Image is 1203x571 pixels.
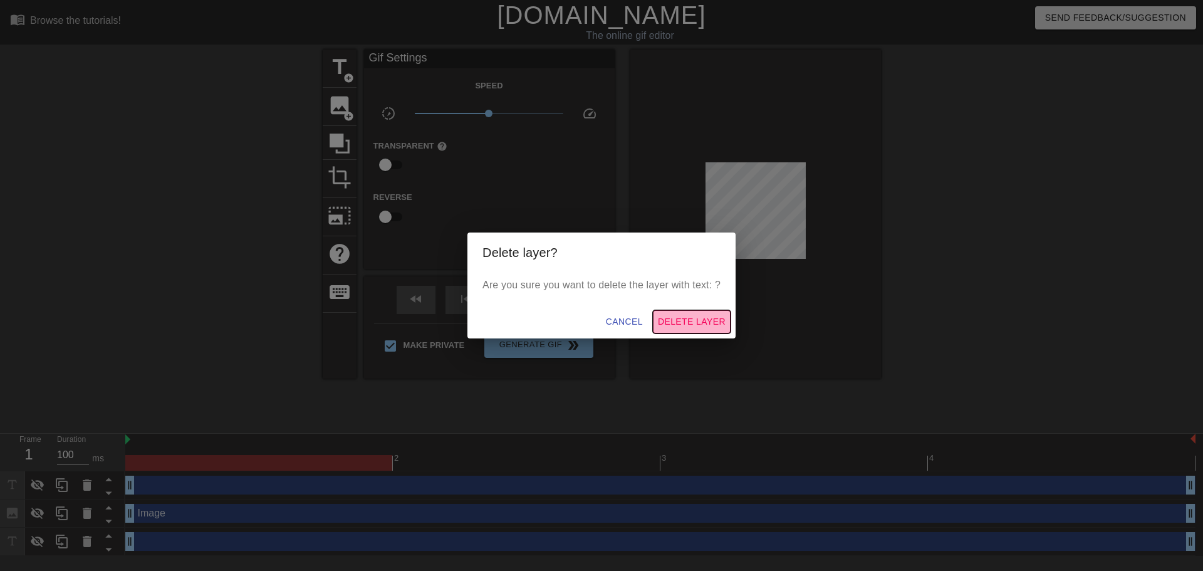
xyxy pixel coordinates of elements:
[606,314,643,330] span: Cancel
[482,243,721,263] h2: Delete layer?
[653,310,731,333] button: Delete Layer
[658,314,726,330] span: Delete Layer
[601,310,648,333] button: Cancel
[482,278,721,293] p: Are you sure you want to delete the layer with text: ?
